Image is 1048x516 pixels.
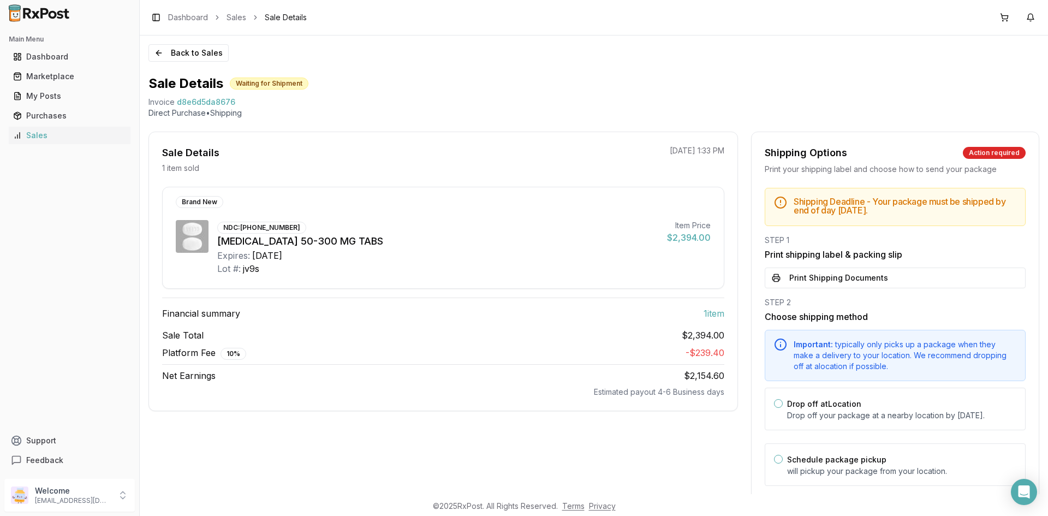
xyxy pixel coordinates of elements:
[162,163,199,174] p: 1 item sold
[4,127,135,144] button: Sales
[682,329,724,342] span: $2,394.00
[963,147,1026,159] div: Action required
[227,12,246,23] a: Sales
[168,12,307,23] nav: breadcrumb
[176,220,209,253] img: Dovato 50-300 MG TABS
[148,44,229,62] button: Back to Sales
[686,347,724,358] span: - $239.40
[162,346,246,360] span: Platform Fee
[794,197,1016,215] h5: Shipping Deadline - Your package must be shipped by end of day [DATE] .
[4,450,135,470] button: Feedback
[765,164,1026,175] div: Print your shipping label and choose how to send your package
[35,496,111,505] p: [EMAIL_ADDRESS][DOMAIN_NAME]
[13,110,126,121] div: Purchases
[13,71,126,82] div: Marketplace
[217,262,241,275] div: Lot #:
[765,297,1026,308] div: STEP 2
[4,4,74,22] img: RxPost Logo
[4,87,135,105] button: My Posts
[177,97,235,108] span: d8e6d5da8676
[765,310,1026,323] h3: Choose shipping method
[35,485,111,496] p: Welcome
[26,455,63,466] span: Feedback
[162,307,240,320] span: Financial summary
[243,262,259,275] div: jv9s
[787,455,886,464] label: Schedule package pickup
[667,220,711,231] div: Item Price
[148,97,175,108] div: Invoice
[221,348,246,360] div: 10 %
[9,67,130,86] a: Marketplace
[217,222,306,234] div: NDC: [PHONE_NUMBER]
[684,370,724,381] span: $2,154.60
[765,145,847,161] div: Shipping Options
[4,68,135,85] button: Marketplace
[9,47,130,67] a: Dashboard
[787,399,861,408] label: Drop off at Location
[162,329,204,342] span: Sale Total
[13,91,126,102] div: My Posts
[765,248,1026,261] h3: Print shipping label & packing slip
[787,466,1016,477] p: will pickup your package from your location.
[265,12,307,23] span: Sale Details
[4,107,135,124] button: Purchases
[13,130,126,141] div: Sales
[4,431,135,450] button: Support
[794,339,1016,372] div: typically only picks up a package when they make a delivery to your location. We recommend droppi...
[217,234,658,249] div: [MEDICAL_DATA] 50-300 MG TABS
[168,12,208,23] a: Dashboard
[589,501,616,511] a: Privacy
[765,235,1026,246] div: STEP 1
[9,106,130,126] a: Purchases
[9,126,130,145] a: Sales
[704,307,724,320] span: 1 item
[162,145,219,161] div: Sale Details
[765,268,1026,288] button: Print Shipping Documents
[794,340,833,349] span: Important:
[4,48,135,66] button: Dashboard
[667,231,711,244] div: $2,394.00
[217,249,250,262] div: Expires:
[9,86,130,106] a: My Posts
[562,501,585,511] a: Terms
[787,410,1016,421] p: Drop off your package at a nearby location by [DATE] .
[162,369,216,382] span: Net Earnings
[252,249,282,262] div: [DATE]
[11,487,28,504] img: User avatar
[1011,479,1037,505] div: Open Intercom Messenger
[148,108,1039,118] p: Direct Purchase • Shipping
[9,35,130,44] h2: Main Menu
[230,78,308,90] div: Waiting for Shipment
[13,51,126,62] div: Dashboard
[176,196,223,208] div: Brand New
[670,145,724,156] p: [DATE] 1:33 PM
[148,75,223,92] h1: Sale Details
[162,387,724,398] div: Estimated payout 4-6 Business days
